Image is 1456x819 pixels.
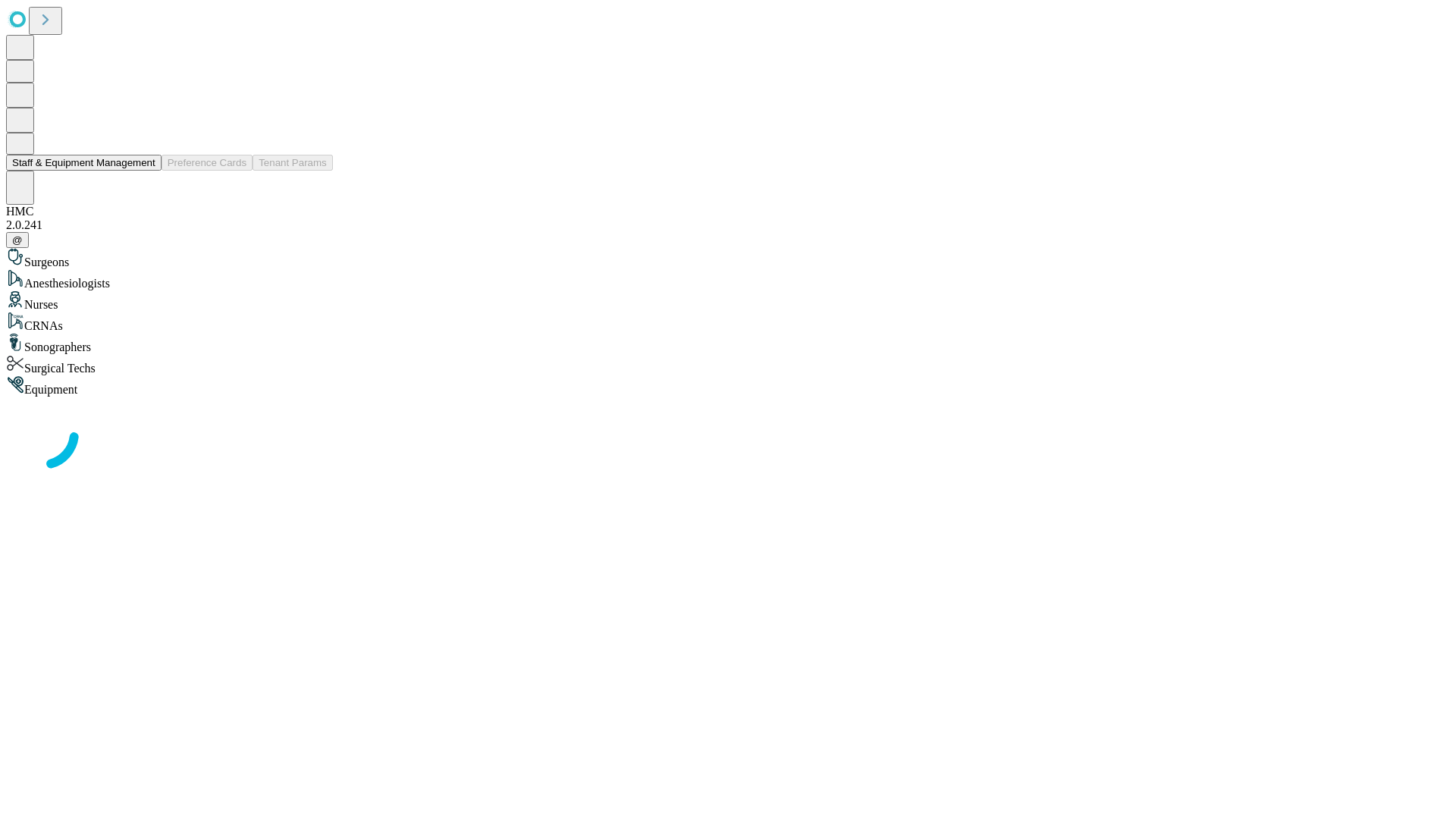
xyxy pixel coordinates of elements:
[6,248,1450,269] div: Surgeons
[6,354,1450,375] div: Surgical Techs
[6,232,29,248] button: @
[6,312,1450,333] div: CRNAs
[6,205,1450,218] div: HMC
[6,333,1450,354] div: Sonographers
[6,375,1450,397] div: Equipment
[162,155,253,171] button: Preference Cards
[6,290,1450,312] div: Nurses
[6,269,1450,290] div: Anesthesiologists
[12,234,23,246] span: @
[6,218,1450,232] div: 2.0.241
[253,155,333,171] button: Tenant Params
[6,155,162,171] button: Staff & Equipment Management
